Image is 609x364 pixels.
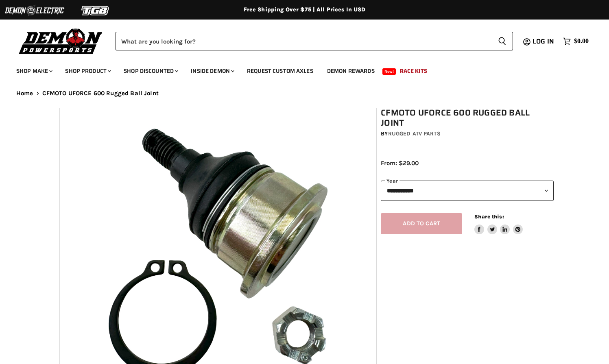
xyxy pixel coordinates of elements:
span: Log in [533,36,554,46]
a: Rugged ATV Parts [388,130,441,137]
img: Demon Electric Logo 2 [4,3,65,18]
a: Log in [529,38,559,45]
a: $0.00 [559,35,593,47]
h1: CFMOTO UFORCE 600 Rugged Ball Joint [381,108,554,128]
form: Product [116,32,513,50]
img: TGB Logo 2 [65,3,126,18]
span: CFMOTO UFORCE 600 Rugged Ball Joint [42,90,159,97]
aside: Share this: [474,213,523,235]
img: Demon Powersports [16,26,105,55]
a: Race Kits [394,63,433,79]
a: Demon Rewards [321,63,381,79]
span: New! [382,68,396,75]
ul: Main menu [10,59,587,79]
a: Inside Demon [185,63,239,79]
a: Home [16,90,33,97]
button: Search [491,32,513,50]
select: year [381,181,554,201]
a: Shop Make [10,63,57,79]
input: Search [116,32,491,50]
span: From: $29.00 [381,159,419,167]
span: Share this: [474,214,504,220]
a: Shop Discounted [118,63,183,79]
span: $0.00 [574,37,589,45]
div: by [381,129,554,138]
a: Shop Product [59,63,116,79]
a: Request Custom Axles [241,63,319,79]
